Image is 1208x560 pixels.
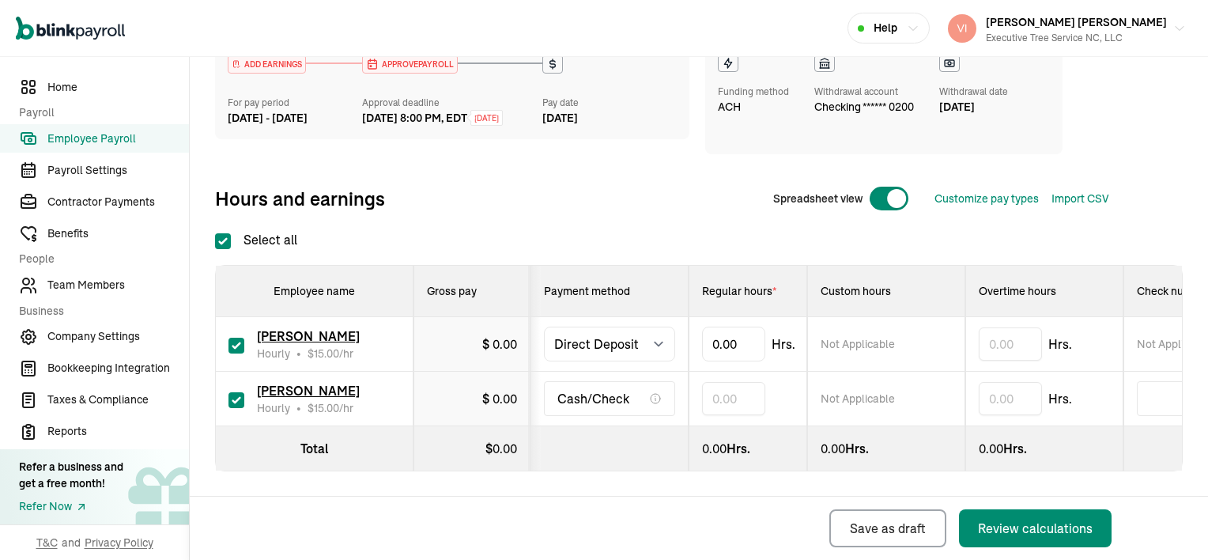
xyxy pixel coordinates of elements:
[379,59,454,70] span: APPROVE PAYROLL
[542,96,677,110] div: Pay date
[773,191,863,207] span: Spreadsheet view
[1051,191,1108,207] button: Import CSV
[979,441,1003,456] span: 0.00
[979,284,1056,298] span: Overtime hours
[215,230,297,249] label: Select all
[772,335,795,354] span: Hrs.
[557,389,629,408] span: Cash/Check
[850,519,926,538] div: Save as draft
[874,20,897,36] span: Help
[942,9,1192,48] button: [PERSON_NAME] [PERSON_NAME]Executive Tree Service NC, LLC
[296,400,301,416] span: •
[939,85,1008,99] div: Withdrawal date
[427,283,517,299] div: Gross pay
[986,31,1167,45] div: Executive Tree Service NC, LLC
[215,186,385,211] span: Hours and earnings
[934,191,1039,207] button: Customize pay types
[702,382,765,415] input: 0.00
[427,439,517,458] div: $
[19,303,179,320] span: Business
[47,162,189,179] span: Payroll Settings
[228,110,362,127] div: [DATE] - [DATE]
[228,55,305,73] div: ADD EARNINGS
[482,335,517,354] div: $
[257,400,290,416] span: Hourly
[959,509,1112,547] button: Review calculations
[493,336,517,352] span: 0.00
[308,346,339,361] span: $
[1129,484,1208,560] iframe: Chat Widget
[362,110,467,127] div: [DATE] 8:00 PM, EDT
[274,284,355,298] span: Employee name
[702,284,776,298] span: Regular hours
[493,391,517,407] span: 0.00
[544,284,630,298] span: Payment method
[702,327,765,361] input: TextInput
[702,441,727,456] span: 0.00
[821,336,895,352] span: Not Applicable
[847,13,930,44] button: Help
[821,283,952,299] div: Custom hours
[979,439,1110,458] div: Hrs.
[47,360,189,376] span: Bookkeeping Integration
[47,328,189,345] span: Company Settings
[47,194,189,210] span: Contractor Payments
[718,85,789,99] div: Funding method
[228,96,362,110] div: For pay period
[308,400,353,416] span: /hr
[986,15,1167,29] span: [PERSON_NAME] [PERSON_NAME]
[493,441,517,456] span: 0.00
[821,391,895,407] span: Not Applicable
[829,509,946,547] button: Save as draft
[19,104,179,121] span: Payroll
[542,110,677,127] div: [DATE]
[47,131,189,147] span: Employee Payroll
[482,389,517,408] div: $
[314,401,339,415] span: 15.00
[257,346,290,361] span: Hourly
[1048,389,1072,408] span: Hrs.
[296,346,301,361] span: •
[308,346,353,361] span: /hr
[979,382,1042,415] input: 0.00
[718,99,741,115] span: ACH
[47,79,189,96] span: Home
[19,498,123,515] a: Refer Now
[85,535,153,551] span: Privacy Policy
[228,439,400,458] div: Total
[821,439,952,458] div: Hrs.
[978,519,1093,538] div: Review calculations
[814,85,914,99] div: Withdrawal account
[979,327,1042,361] input: 0.00
[47,277,189,293] span: Team Members
[939,99,1008,115] div: [DATE]
[257,328,360,344] span: [PERSON_NAME]
[215,233,231,249] input: Select all
[314,346,339,361] span: 15.00
[308,401,339,415] span: $
[19,251,179,267] span: People
[474,112,499,124] span: [DATE]
[16,6,125,51] nav: Global
[362,96,535,110] div: Approval deadline
[1048,335,1072,354] span: Hrs.
[47,392,189,408] span: Taxes & Compliance
[47,225,189,242] span: Benefits
[19,459,123,492] div: Refer a business and get a free month!
[47,423,189,440] span: Reports
[702,439,794,458] div: Hrs.
[36,535,58,551] span: T&C
[257,383,360,399] span: [PERSON_NAME]
[821,441,845,456] span: 0.00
